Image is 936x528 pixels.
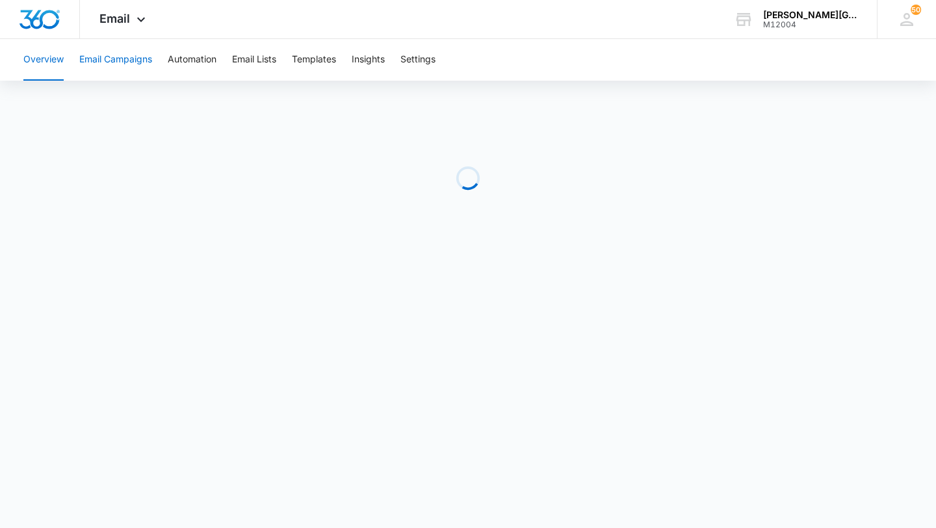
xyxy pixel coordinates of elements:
[763,20,858,29] div: account id
[168,39,216,81] button: Automation
[911,5,921,15] div: notifications count
[99,12,130,25] span: Email
[763,10,858,20] div: account name
[232,39,276,81] button: Email Lists
[292,39,336,81] button: Templates
[911,5,921,15] span: 50
[400,39,435,81] button: Settings
[79,39,152,81] button: Email Campaigns
[352,39,385,81] button: Insights
[23,39,64,81] button: Overview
